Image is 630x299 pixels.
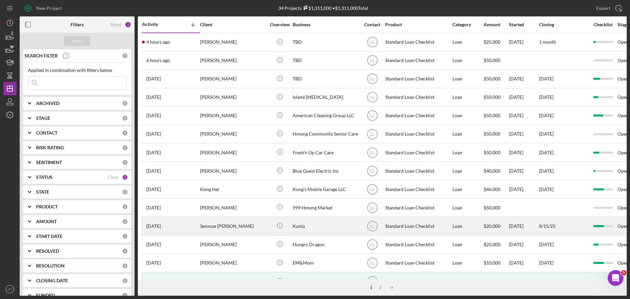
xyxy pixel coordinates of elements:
[293,162,358,180] div: Blue Quest Electric Inc
[484,217,508,235] div: $20,000
[200,254,266,272] div: [PERSON_NAME]
[200,273,266,290] div: [PERSON_NAME] Her
[122,160,128,165] div: 0
[590,2,627,15] button: Export
[146,95,161,100] time: 2025-08-15 04:54
[370,58,375,63] text: LL
[142,22,171,27] div: Activity
[385,236,451,253] div: Standard Loan Checklist
[200,144,266,161] div: [PERSON_NAME]
[146,205,161,210] time: 2025-06-25 21:46
[122,100,128,106] div: 0
[293,125,358,143] div: Hmong Community Senior Care
[452,70,483,88] div: Loan
[200,199,266,216] div: [PERSON_NAME]
[370,261,375,266] text: LL
[122,219,128,224] div: 0
[36,263,65,268] b: RESOLUTION
[146,150,161,155] time: 2025-07-18 05:25
[370,95,375,100] text: LL
[36,234,62,239] b: START DATE
[370,132,375,137] text: LL
[146,58,170,63] time: 2025-09-12 15:27
[484,76,500,81] span: $50,000
[452,22,483,27] div: Category
[385,273,451,290] div: Standard Loan Checklist
[8,288,12,291] text: GT
[36,219,57,224] b: AMOUNT
[509,33,538,51] div: [DATE]
[200,33,266,51] div: [PERSON_NAME]
[20,2,68,15] button: New Project
[539,76,554,81] time: [DATE]
[385,181,451,198] div: Standard Loan Checklist
[293,89,358,106] div: Island [MEDICAL_DATA]
[36,101,59,106] b: ARCHIVED
[484,22,508,27] div: Amount
[370,40,375,45] text: LL
[370,243,375,247] text: LL
[385,144,451,161] div: Standard Loan Checklist
[122,115,128,121] div: 0
[146,168,161,174] time: 2025-07-16 03:31
[200,22,266,27] div: Client
[36,175,52,180] b: STATUS
[146,131,161,137] time: 2025-07-28 09:05
[484,39,500,45] span: $25,000
[484,94,500,100] span: $50,000
[200,162,266,180] div: [PERSON_NAME]
[509,22,538,27] div: Started
[146,242,161,247] time: 2025-05-27 15:51
[509,181,538,198] div: [DATE]
[509,236,538,253] div: [DATE]
[146,187,161,192] time: 2025-07-01 04:04
[302,5,331,11] div: $1,311,000
[385,107,451,124] div: Standard Loan Checklist
[200,89,266,106] div: [PERSON_NAME]
[452,217,483,235] div: Loan
[370,187,375,192] text: LL
[36,278,68,283] b: CLOSING DATE
[385,254,451,272] div: Standard Loan Checklist
[539,22,588,27] div: Closing
[452,273,483,290] div: Loan
[484,186,500,192] span: $46,000
[385,125,451,143] div: Standard Loan Checklist
[385,217,451,235] div: Standard Loan Checklist
[3,283,16,296] button: GT
[200,125,266,143] div: [PERSON_NAME]
[484,57,500,63] span: $50,000
[71,22,84,27] b: Filters
[122,292,128,298] div: 0
[509,254,538,272] div: [DATE]
[509,144,538,161] div: [DATE]
[539,242,554,247] time: [DATE]
[122,233,128,239] div: 0
[484,273,508,290] div: $20,000
[370,77,375,81] text: LL
[36,189,49,195] b: STATE
[25,53,58,58] b: SEARCH FILTER
[596,2,610,15] div: Export
[36,130,57,136] b: CONTACT
[452,52,483,69] div: Loan
[376,285,385,290] div: 2
[36,293,55,298] b: FUNDED
[385,70,451,88] div: Standard Loan Checklist
[293,52,358,69] div: TBD
[146,113,161,118] time: 2025-08-15 00:31
[278,5,368,11] div: 34 Projects • $1,311,000 Total
[146,260,161,266] time: 2025-05-19 21:51
[509,273,538,290] div: [DATE]
[452,199,483,216] div: Loan
[452,107,483,124] div: Loan
[385,33,451,51] div: Standard Loan Checklist
[293,107,358,124] div: American Cleaning Group LLC
[28,68,126,73] div: Applied in combination with filters below
[484,131,500,137] span: $50,000
[539,39,556,45] time: 1 month
[122,263,128,269] div: 0
[539,150,554,155] time: [DATE]
[539,131,554,137] time: [DATE]
[200,70,266,88] div: [PERSON_NAME]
